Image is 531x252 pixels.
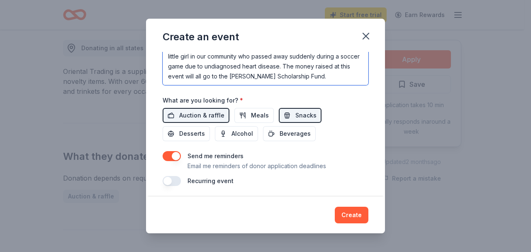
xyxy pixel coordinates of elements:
[295,110,317,120] span: Snacks
[163,96,243,105] label: What are you looking for?
[234,108,274,123] button: Meals
[335,207,368,223] button: Create
[179,129,205,139] span: Desserts
[188,177,234,184] label: Recurring event
[231,129,253,139] span: Alcohol
[279,108,322,123] button: Snacks
[188,152,244,159] label: Send me reminders
[163,48,368,85] textarea: The Heart Walk/Run is a Fundraiser in memory of [PERSON_NAME], a little girl in our community who...
[188,161,326,171] p: Email me reminders of donor application deadlines
[263,126,316,141] button: Beverages
[163,126,210,141] button: Desserts
[163,108,229,123] button: Auction & raffle
[163,30,239,44] div: Create an event
[215,126,258,141] button: Alcohol
[280,129,311,139] span: Beverages
[251,110,269,120] span: Meals
[179,110,224,120] span: Auction & raffle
